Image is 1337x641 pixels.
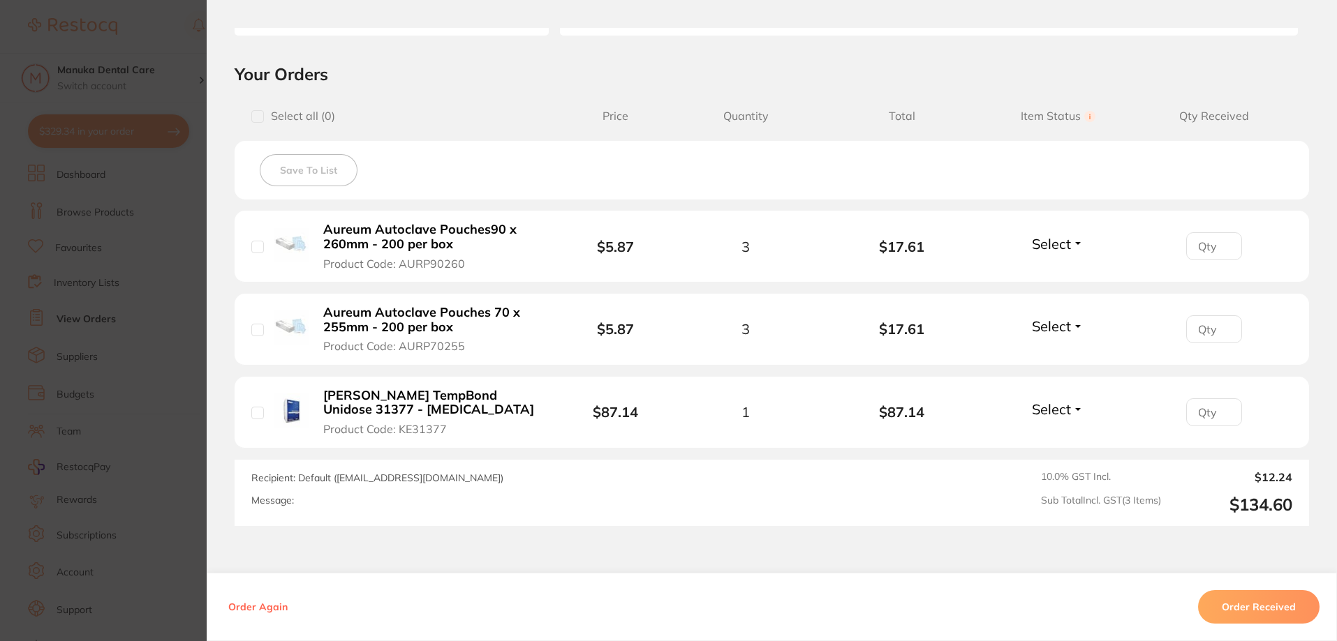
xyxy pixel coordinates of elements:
b: $17.61 [824,239,980,255]
b: $5.87 [597,238,634,255]
label: Message: [251,495,294,506]
button: Select [1028,235,1088,252]
span: Item Status [980,110,1137,123]
b: $87.14 [824,404,980,420]
b: Aureum Autoclave Pouches90 x 260mm - 200 per box [323,223,539,251]
b: [PERSON_NAME] TempBond Unidose 31377 - [MEDICAL_DATA] [323,389,539,417]
button: Save To List [260,154,357,186]
output: $12.24 [1172,471,1292,483]
span: Product Code: AURP90260 [323,257,465,270]
button: Order Received [1198,590,1320,624]
span: 10.0 % GST Incl. [1041,471,1161,483]
span: Recipient: Default ( [EMAIL_ADDRESS][DOMAIN_NAME] ) [251,472,503,484]
output: $134.60 [1172,495,1292,515]
button: [PERSON_NAME] TempBond Unidose 31377 - [MEDICAL_DATA] Product Code: KE31377 [319,388,543,437]
span: Product Code: KE31377 [323,423,447,435]
span: Quantity [667,110,824,123]
b: $87.14 [593,403,638,421]
b: $5.87 [597,320,634,338]
span: Select all ( 0 ) [264,110,335,123]
img: Aureum Autoclave Pouches90 x 260mm - 200 per box [274,228,309,262]
span: Price [563,110,667,123]
input: Qty [1186,232,1242,260]
span: Sub Total Incl. GST ( 3 Items) [1041,495,1161,515]
button: Aureum Autoclave Pouches90 x 260mm - 200 per box Product Code: AURP90260 [319,222,543,271]
img: Aureum Autoclave Pouches 70 x 255mm - 200 per box [274,310,309,345]
button: Aureum Autoclave Pouches 70 x 255mm - 200 per box Product Code: AURP70255 [319,305,543,354]
b: $17.61 [824,321,980,337]
span: Select [1032,317,1071,335]
span: 3 [741,239,750,255]
span: Qty Received [1136,110,1292,123]
img: Kerr TempBond Unidose 31377 - Eugenol [274,393,309,428]
b: Aureum Autoclave Pouches 70 x 255mm - 200 per box [323,306,539,334]
button: Select [1028,400,1088,418]
span: Product Code: AURP70255 [323,340,465,352]
input: Qty [1186,315,1242,343]
input: Qty [1186,398,1242,426]
span: Select [1032,400,1071,418]
span: 3 [741,321,750,337]
span: Select [1032,235,1071,252]
button: Order Again [224,601,292,613]
span: 1 [741,404,750,420]
span: Total [824,110,980,123]
h2: Your Orders [235,63,1309,84]
button: Select [1028,317,1088,335]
